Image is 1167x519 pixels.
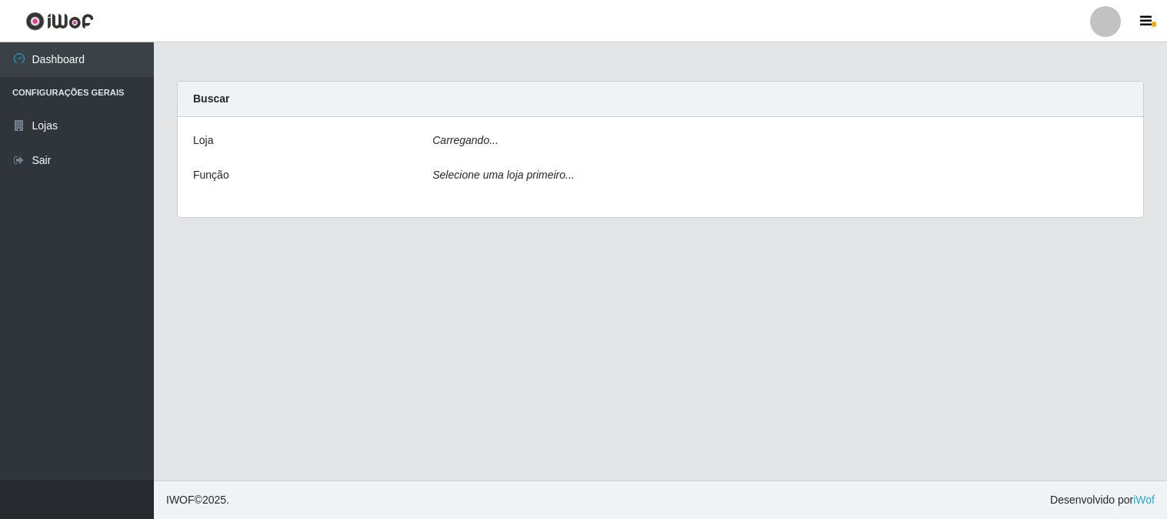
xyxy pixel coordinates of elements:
[25,12,94,31] img: CoreUI Logo
[1133,494,1155,506] a: iWof
[166,494,195,506] span: IWOF
[193,92,229,105] strong: Buscar
[193,132,213,149] label: Loja
[432,134,498,146] i: Carregando...
[432,169,574,181] i: Selecione uma loja primeiro...
[1050,492,1155,508] span: Desenvolvido por
[193,167,229,183] label: Função
[166,492,229,508] span: © 2025 .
